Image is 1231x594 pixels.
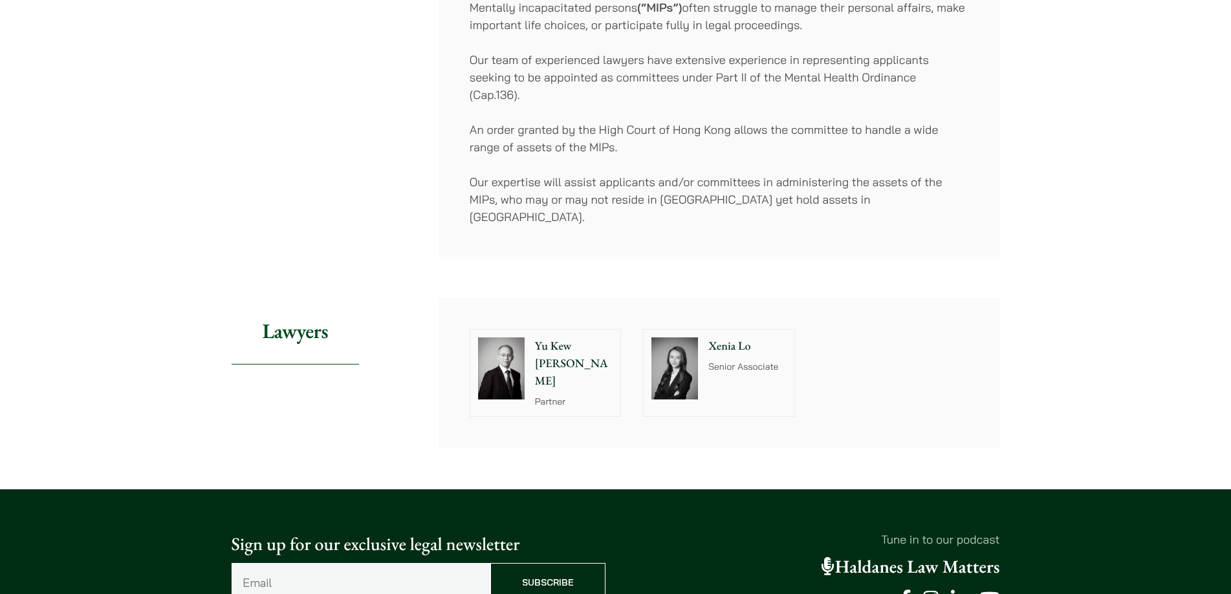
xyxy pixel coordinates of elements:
a: Xenia Lo Senior Associate [643,329,795,417]
p: Our team of experienced lawyers have extensive experience in representing applicants seeking to b... [470,51,969,103]
p: Tune in to our podcast [626,531,1000,548]
p: Yu Kew [PERSON_NAME] [535,337,613,390]
p: Our expertise will assist applicants and/or committees in administering the assets of the MIPs, w... [470,173,969,226]
p: Senior Associate [708,360,787,374]
a: Haldanes Law Matters [822,555,1000,578]
p: An order granted by the High Court of Hong Kong allows the committee to handle a wide range of as... [470,121,969,156]
p: Sign up for our exclusive legal newsletter [232,531,605,558]
a: Yu Kew [PERSON_NAME] Partner [470,329,622,417]
h2: Lawyers [232,298,359,365]
p: Partner [535,395,613,408]
p: Xenia Lo [708,337,787,355]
